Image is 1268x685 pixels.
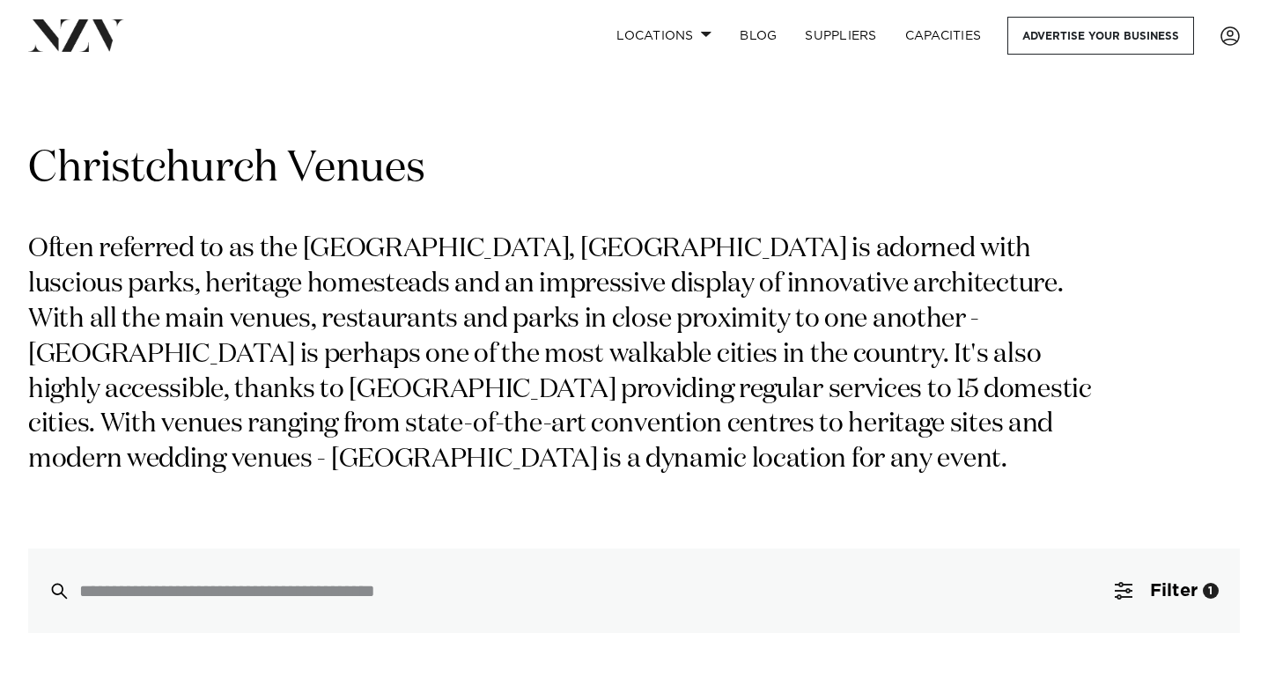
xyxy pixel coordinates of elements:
a: Capacities [891,17,996,55]
p: Often referred to as the [GEOGRAPHIC_DATA], [GEOGRAPHIC_DATA] is adorned with luscious parks, her... [28,232,1117,478]
button: Filter1 [1094,549,1240,633]
div: 1 [1203,583,1219,599]
a: Advertise your business [1007,17,1194,55]
h1: Christchurch Venues [28,142,1240,197]
a: SUPPLIERS [791,17,890,55]
a: Locations [602,17,726,55]
img: nzv-logo.png [28,19,124,51]
span: Filter [1150,582,1198,600]
a: BLOG [726,17,791,55]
